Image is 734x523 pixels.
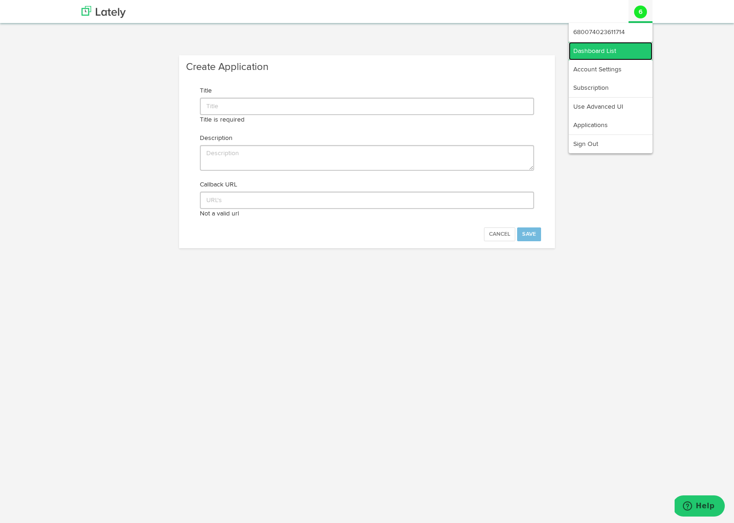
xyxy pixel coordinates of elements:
[569,116,652,134] a: Applications
[200,180,237,189] label: Callback URL
[200,134,233,143] label: Description
[200,86,212,95] label: Title
[569,135,652,153] a: Sign Out
[517,227,541,241] button: Save
[200,116,245,123] span: Title is required
[569,79,652,97] a: Subscription
[200,210,239,217] span: Not a valid url
[569,23,652,41] a: 680074023611714
[200,192,535,209] input: URL's
[484,227,515,241] button: Cancel
[675,495,725,518] iframe: Opens a widget where you can find more information
[569,42,652,60] a: Dashboard List
[569,98,652,116] a: Use Advanced UI
[186,60,548,75] h3: Create Application
[634,6,647,18] button: 6
[200,98,535,115] input: Title
[569,60,652,79] a: Account Settings
[82,6,126,18] img: logo_lately_bg_light.svg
